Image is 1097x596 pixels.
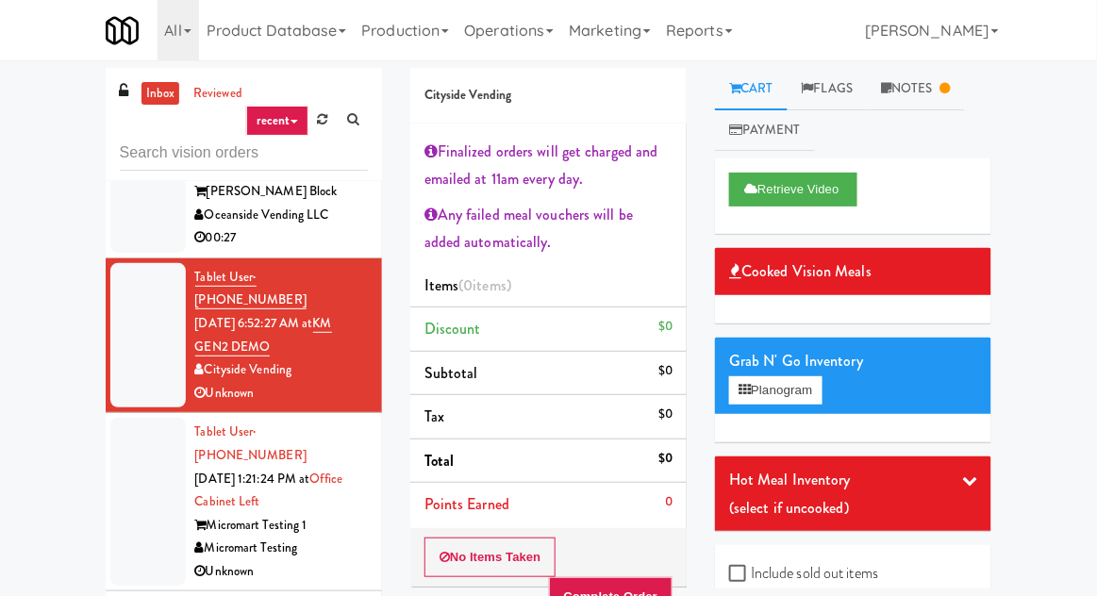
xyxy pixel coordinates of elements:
span: Items [424,274,511,296]
span: Total [424,450,455,472]
a: Flags [788,68,868,110]
div: $0 [658,447,673,471]
span: Points Earned [424,493,509,515]
a: KM GEN2 DEMO [195,314,332,356]
li: Tablet User· [PHONE_NUMBER][DATE] 6:52:27 AM atKM GEN2 DEMOCityside VendingUnknown [106,258,382,414]
div: $0 [658,403,673,426]
a: reviewed [189,82,247,106]
ng-pluralize: items [474,274,507,296]
a: Tablet User· [PHONE_NUMBER] [195,268,307,310]
span: Subtotal [424,362,478,384]
li: Tablet User· [PHONE_NUMBER][DATE] 1:21:24 PM atOffice Cabinet LeftMicromart Testing 1Micromart Te... [106,413,382,591]
a: Payment [715,109,815,152]
img: Micromart [106,14,139,47]
h5: Cityside Vending [424,89,673,103]
div: Hot Meal Inventory(select if uncooked) [715,456,991,531]
div: Finalized orders will get charged and emailed at 11am every day. [424,138,673,193]
div: Hot Meal Inventory [729,466,977,494]
button: Planogram [729,376,822,405]
span: · [PHONE_NUMBER] [195,422,307,464]
span: Tax [424,406,444,427]
div: 00:27 [195,226,368,250]
div: [PERSON_NAME] Block [195,180,368,204]
button: No Items Taken [424,538,557,577]
div: Oceanside Vending LLC [195,204,368,227]
span: [DATE] 6:52:27 AM at [195,314,313,332]
a: inbox [141,82,180,106]
input: Search vision orders [120,136,368,171]
div: (select if uncooked) [729,494,977,522]
span: Cooked Vision Meals [729,257,872,286]
a: Notes [867,68,965,110]
button: Retrieve Video [729,173,857,207]
span: [DATE] 1:21:24 PM at [195,470,310,488]
input: Include sold out items [729,567,751,582]
div: Grab N' Go Inventory [729,347,977,375]
div: Micromart Testing 1 [195,514,368,538]
div: Unknown [195,560,368,584]
div: Any failed meal vouchers will be added automatically. [424,201,673,257]
div: $0 [658,315,673,339]
a: Tablet User· [PHONE_NUMBER] [195,422,307,464]
a: Cart [715,68,788,110]
span: (0 ) [458,274,511,296]
div: Unknown [195,382,368,406]
a: recent [246,106,308,136]
label: Include sold out items [729,559,878,588]
div: Cityside Vending [195,358,368,382]
div: 0 [665,490,673,514]
span: Discount [424,318,481,339]
div: Micromart Testing [195,537,368,560]
div: $0 [658,359,673,383]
